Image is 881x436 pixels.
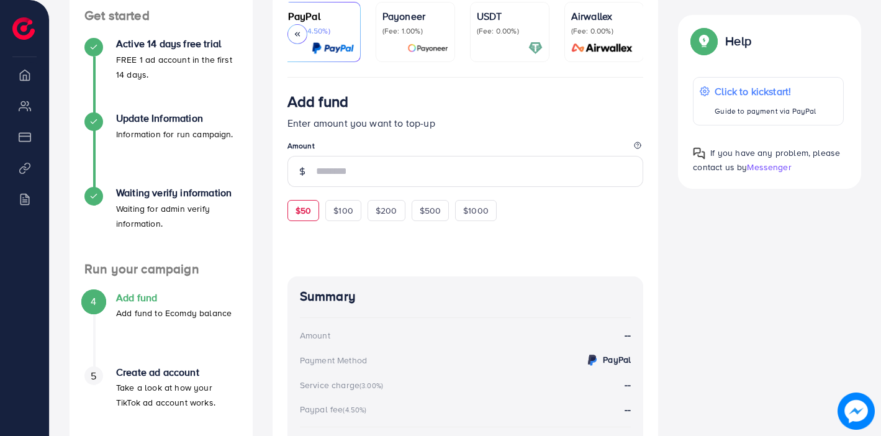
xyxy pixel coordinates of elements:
h4: Add fund [116,292,232,304]
img: credit [585,353,600,368]
p: USDT [477,9,543,24]
img: Popup guide [693,147,705,160]
img: logo [12,17,35,40]
strong: PayPal [603,353,631,366]
p: Click to kickstart! [715,84,816,99]
p: PayPal [288,9,354,24]
small: (3.00%) [359,381,383,391]
p: Information for run campaign. [116,127,233,142]
img: card [567,41,637,55]
h4: Waiting verify information [116,187,238,199]
p: (Fee: 1.00%) [382,26,448,36]
h3: Add fund [287,93,348,111]
p: (Fee: 4.50%) [288,26,354,36]
div: Amount [300,329,330,342]
p: Payoneer [382,9,448,24]
p: FREE 1 ad account in the first 14 days. [116,52,238,82]
span: 4 [91,294,96,309]
p: Guide to payment via PayPal [715,104,816,119]
p: Take a look at how your TikTok ad account works. [116,380,238,410]
h4: Run your campaign [70,261,253,277]
span: 5 [91,369,96,383]
div: Service charge [300,379,387,391]
small: (4.50%) [343,405,366,415]
strong: -- [625,328,631,342]
img: image [838,393,875,430]
span: $500 [420,204,441,217]
strong: -- [625,402,631,416]
li: Waiting verify information [70,187,253,261]
h4: Summary [300,289,631,304]
h4: Update Information [116,112,233,124]
p: Airwallex [571,9,637,24]
span: $1000 [463,204,489,217]
img: Popup guide [693,30,715,52]
legend: Amount [287,140,644,156]
span: $200 [376,204,397,217]
p: Help [725,34,751,48]
h4: Create ad account [116,366,238,378]
h4: Active 14 days free trial [116,38,238,50]
p: Waiting for admin verify information. [116,201,238,231]
li: Active 14 days free trial [70,38,253,112]
span: If you have any problem, please contact us by [693,147,840,173]
p: Enter amount you want to top-up [287,116,644,130]
span: $50 [296,204,311,217]
div: Payment Method [300,354,367,366]
img: card [528,41,543,55]
li: Update Information [70,112,253,187]
div: Paypal fee [300,403,371,416]
p: (Fee: 0.00%) [477,26,543,36]
strong: -- [625,378,631,391]
span: $100 [333,204,353,217]
p: Add fund to Ecomdy balance [116,306,232,320]
h4: Get started [70,8,253,24]
p: (Fee: 0.00%) [571,26,637,36]
li: Add fund [70,292,253,366]
img: card [407,41,448,55]
img: card [312,41,354,55]
span: Messenger [747,161,791,173]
